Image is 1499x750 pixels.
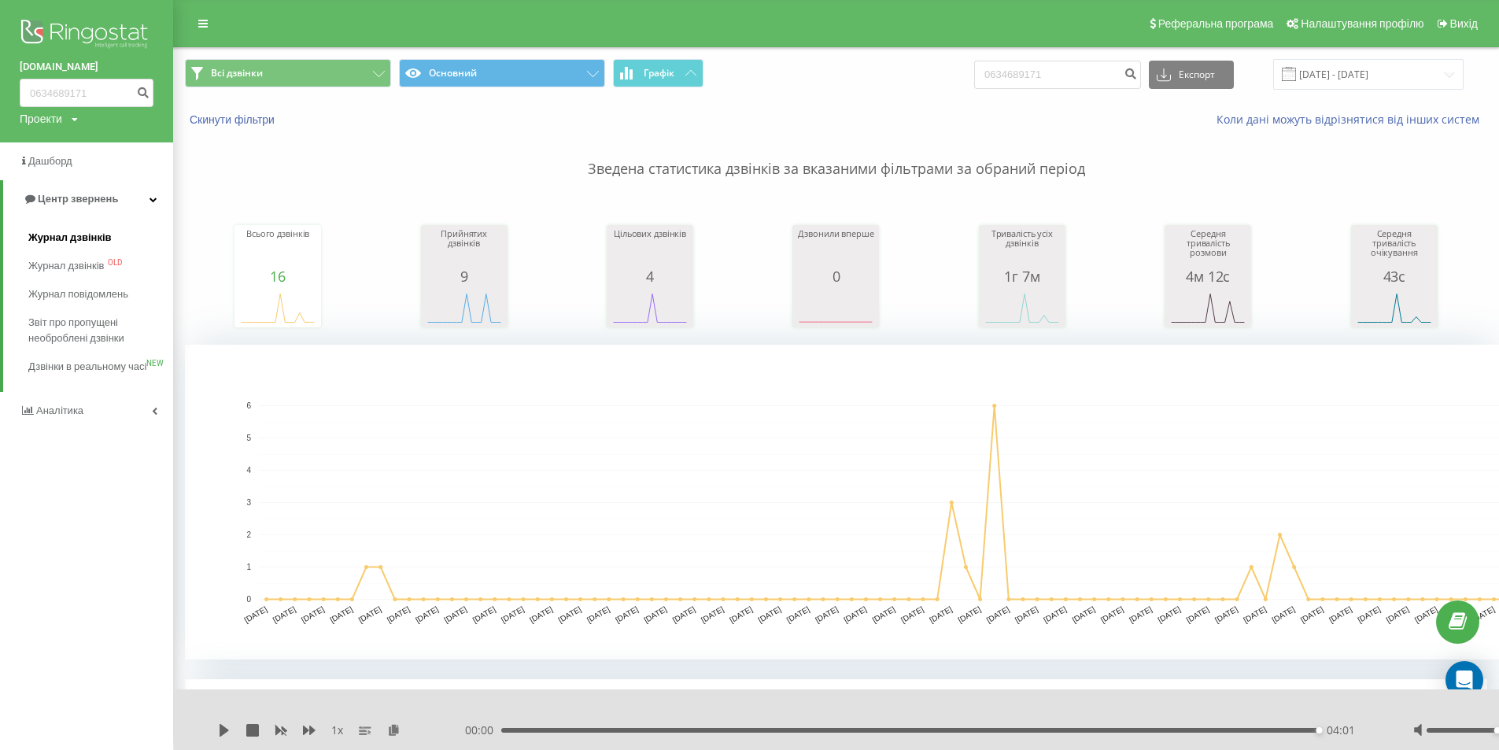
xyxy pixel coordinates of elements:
text: [DATE] [614,604,640,624]
text: [DATE] [1356,604,1382,624]
text: [DATE] [785,604,811,624]
span: 04:01 [1327,722,1355,738]
span: 00:00 [465,722,501,738]
svg: A chart. [796,284,875,331]
text: [DATE] [1185,604,1211,624]
span: Графік [644,68,674,79]
p: Зведена статистика дзвінків за вказаними фільтрами за обраний період [185,127,1487,179]
svg: A chart. [1169,284,1247,331]
div: Open Intercom Messenger [1445,661,1483,699]
button: Експорт [1149,61,1234,89]
input: Пошук за номером [20,79,153,107]
div: 16 [238,268,317,284]
span: Журнал дзвінків [28,258,104,274]
svg: A chart. [425,284,504,331]
text: [DATE] [985,604,1011,624]
div: Середня тривалість очікування [1355,229,1434,268]
a: Журнал дзвінківOLD [28,252,173,280]
div: Тривалість усіх дзвінків [983,229,1061,268]
span: 1 x [331,722,343,738]
svg: A chart. [1355,284,1434,331]
text: [DATE] [899,604,925,624]
a: Коли дані можуть відрізнятися вiд інших систем [1217,112,1487,127]
a: [DOMAIN_NAME] [20,59,153,75]
text: [DATE] [386,604,412,624]
span: Налаштування профілю [1301,17,1423,30]
text: [DATE] [1128,604,1154,624]
button: Скинути фільтри [185,113,282,127]
text: [DATE] [1271,604,1297,624]
div: 4 [611,268,689,284]
span: Центр звернень [38,193,118,205]
text: [DATE] [357,604,383,624]
span: Реферальна програма [1158,17,1274,30]
button: Основний [399,59,605,87]
button: Графік [613,59,703,87]
text: [DATE] [1213,604,1239,624]
text: [DATE] [471,604,497,624]
text: [DATE] [1385,604,1411,624]
text: [DATE] [1042,604,1068,624]
span: Дашборд [28,155,72,167]
div: Дзвонили вперше [796,229,875,268]
div: 9 [425,268,504,284]
text: [DATE] [1299,604,1325,624]
span: Журнал повідомлень [28,286,128,302]
div: 43с [1355,268,1434,284]
span: Всі дзвінки [211,67,263,79]
text: [DATE] [728,604,754,624]
text: [DATE] [300,604,326,624]
svg: A chart. [238,284,317,331]
div: Проекти [20,111,62,127]
span: Дзвінки в реальному часі [28,359,146,375]
text: [DATE] [700,604,726,624]
text: [DATE] [243,604,269,624]
text: [DATE] [757,604,783,624]
text: 3 [246,498,251,507]
text: [DATE] [814,604,840,624]
div: 4м 12с [1169,268,1247,284]
text: [DATE] [585,604,611,624]
text: [DATE] [871,604,897,624]
div: Середня тривалість розмови [1169,229,1247,268]
button: Всі дзвінки [185,59,391,87]
span: Аналiтика [36,405,83,416]
text: [DATE] [842,604,868,624]
img: Ringostat logo [20,16,153,55]
input: Пошук за номером [974,61,1141,89]
span: Вихід [1450,17,1478,30]
text: [DATE] [528,604,554,624]
text: 5 [246,434,251,442]
span: Журнал дзвінків [28,230,112,246]
text: 4 [246,466,251,475]
text: [DATE] [1242,604,1268,624]
svg: A chart. [983,284,1061,331]
text: [DATE] [443,604,469,624]
text: [DATE] [271,604,297,624]
a: Журнал повідомлень [28,280,173,308]
text: [DATE] [642,604,668,624]
div: Прийнятих дзвінків [425,229,504,268]
text: [DATE] [500,604,526,624]
a: Дзвінки в реальному часіNEW [28,353,173,381]
text: 6 [246,401,251,410]
text: 0 [246,595,251,604]
text: [DATE] [328,604,354,624]
text: 2 [246,530,251,539]
div: Цільових дзвінків [611,229,689,268]
text: [DATE] [1471,604,1497,624]
text: [DATE] [1013,604,1039,624]
text: [DATE] [1327,604,1353,624]
text: 1 [246,563,251,571]
text: [DATE] [1071,604,1097,624]
span: Звіт про пропущені необроблені дзвінки [28,315,165,346]
div: Всього дзвінків [238,229,317,268]
svg: A chart. [611,284,689,331]
text: [DATE] [957,604,983,624]
text: [DATE] [557,604,583,624]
